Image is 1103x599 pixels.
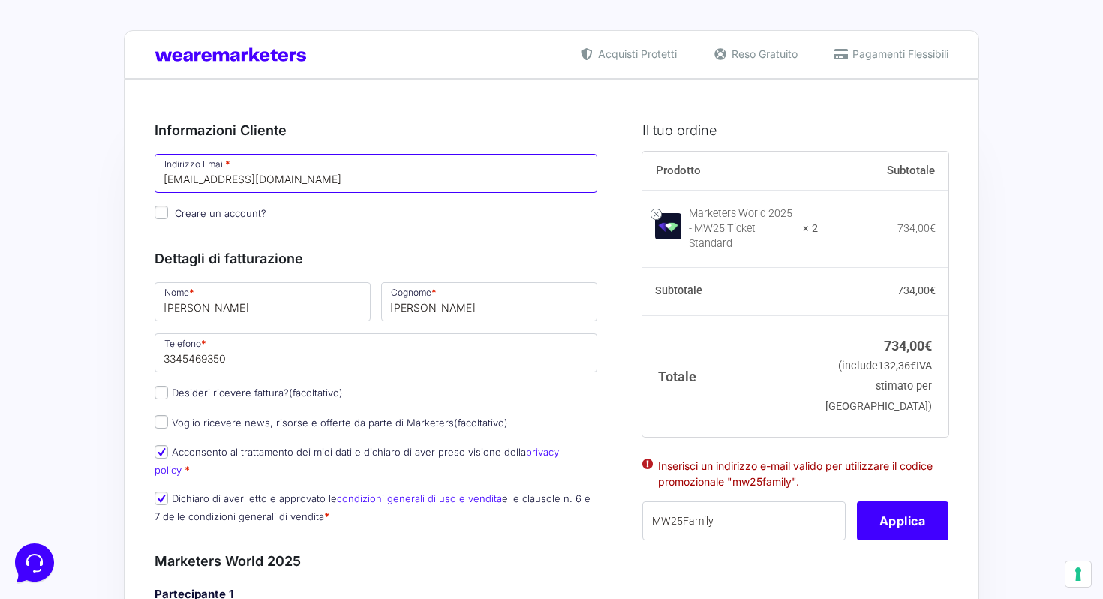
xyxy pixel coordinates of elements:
input: Voglio ricevere news, risorse e offerte da parte di Marketers(facoltativo) [155,415,168,429]
span: € [924,338,932,354]
span: € [910,360,916,372]
button: Le tue preferenze relative al consenso per le tecnologie di tracciamento [1065,561,1091,587]
button: Messaggi [104,461,197,495]
span: (facoltativo) [289,387,343,399]
input: Nome * [155,282,371,321]
p: Messaggi [130,482,170,495]
input: Creare un account? [155,206,168,219]
label: Acconsento al trattamento dei miei dati e dichiaro di aver preso visione della [155,446,559,475]
a: privacy policy [155,446,559,475]
span: Reso Gratuito [728,46,798,62]
input: Desideri ricevere fattura?(facoltativo) [155,386,168,399]
button: Applica [857,501,948,540]
a: Apri Centro Assistenza [160,186,276,198]
span: Inizia una conversazione [98,135,221,147]
img: dark [48,84,78,114]
input: Dichiaro di aver letto e approvato lecondizioni generali di uso e venditae le clausole n. 6 e 7 d... [155,492,168,505]
span: (facoltativo) [454,417,508,429]
img: dark [72,84,102,114]
img: Marketers World 2025 - MW25 Ticket Standard [655,213,681,239]
input: Cerca un articolo... [34,218,245,233]
span: Pagamenti Flessibili [849,46,948,62]
span: € [930,284,936,296]
p: Home [45,482,71,495]
h2: Ciao da Marketers 👋 [12,12,252,36]
bdi: 734,00 [884,338,932,354]
th: Totale [642,315,819,436]
h3: Il tuo ordine [642,120,948,140]
span: Creare un account? [175,207,266,219]
span: Le tue conversazioni [24,60,128,72]
a: condizioni generali di uso e vendita [337,492,502,504]
th: Subtotale [642,268,819,316]
h3: Informazioni Cliente [155,120,597,140]
iframe: Customerly Messenger Launcher [12,540,57,585]
strong: × 2 [803,221,818,236]
img: dark [24,84,54,114]
span: € [930,222,936,234]
button: Aiuto [196,461,288,495]
span: Acquisti Protetti [594,46,677,62]
th: Prodotto [642,152,819,191]
input: Indirizzo Email * [155,154,597,193]
span: 132,36 [878,360,916,372]
input: Acconsento al trattamento dei miei dati e dichiaro di aver preso visione dellaprivacy policy [155,445,168,459]
label: Dichiaro di aver letto e approvato le e le clausole n. 6 e 7 delle condizioni generali di vendita [155,492,591,522]
button: Inizia una conversazione [24,126,276,156]
input: Cognome * [381,282,597,321]
p: Aiuto [231,482,253,495]
label: Desideri ricevere fattura? [155,387,343,399]
th: Subtotale [818,152,948,191]
h3: Dettagli di fatturazione [155,248,597,269]
small: (include IVA stimato per [GEOGRAPHIC_DATA]) [825,360,932,413]
button: Home [12,461,104,495]
li: Inserisci un indirizzo e-mail valido per utilizzare il codice promozionale "mw25family". [658,458,933,489]
input: Coupon [642,501,846,540]
bdi: 734,00 [897,284,936,296]
label: Voglio ricevere news, risorse e offerte da parte di Marketers [155,417,508,429]
h3: Marketers World 2025 [155,551,597,571]
div: Marketers World 2025 - MW25 Ticket Standard [689,206,794,251]
bdi: 734,00 [897,222,936,234]
span: Trova una risposta [24,186,117,198]
input: Telefono * [155,333,597,372]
